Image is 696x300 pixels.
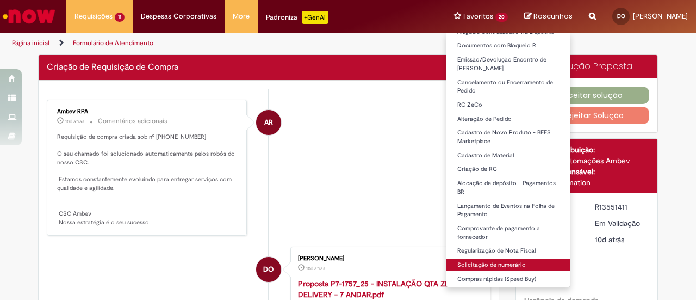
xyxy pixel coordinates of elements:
[446,113,570,125] a: Alteração de Pedido
[595,235,624,244] span: 10d atrás
[141,11,216,22] span: Despesas Corporativas
[524,11,573,22] a: Rascunhos
[516,55,658,78] div: Solução Proposta
[256,110,281,135] div: Ambev RPA
[595,201,645,212] div: R13551411
[47,63,178,72] h2: Criação de Requisição de Compra Histórico de tíquete
[524,144,650,155] div: Grupo de Atribuição:
[595,218,645,229] div: Em Validação
[524,107,650,124] button: Rejeitar Solução
[256,257,281,282] div: Daniela Arcanjo de Oliveira
[115,13,125,22] span: 11
[446,177,570,198] a: Alocação de depósito - Pagamentos BR
[446,127,570,147] a: Cadastro de Novo Produto - BEES Marketplace
[446,99,570,111] a: RC ZeCo
[306,265,325,272] time: 19/09/2025 15:35:21
[57,108,238,115] div: Ambev RPA
[298,255,479,262] div: [PERSON_NAME]
[595,235,624,244] time: 19/09/2025 15:50:59
[1,5,57,27] img: ServiceNow
[8,33,456,53] ul: Trilhas de página
[298,279,449,299] a: Proposta P7-1757_25 - INSTALAÇÃO QTA ZE DELIVERY - 7 ANDAR.pdf
[446,40,570,52] a: Documentos com Bloqueio R
[446,245,570,257] a: Regularização de Nota Fiscal
[264,109,273,136] span: AR
[524,166,650,177] div: Analista responsável:
[57,133,238,227] p: Requisição de compra criada sob nº [PHONE_NUMBER] O seu chamado foi solucionado automaticamente p...
[65,118,84,125] time: 19/09/2025 15:51:19
[463,11,493,22] span: Favoritos
[446,273,570,285] a: Compras rápidas (Speed Buy)
[74,11,113,22] span: Requisições
[495,13,508,22] span: 20
[446,200,570,221] a: Lançamento de Eventos na Folha de Pagamento
[446,259,570,271] a: Solicitação de numerário
[524,155,650,166] div: PEOPLE - Automações Ambev
[266,11,328,24] div: Padroniza
[65,118,84,125] span: 10d atrás
[446,77,570,97] a: Cancelamento ou Encerramento de Pedido
[446,150,570,162] a: Cadastro de Material
[533,11,573,21] span: Rascunhos
[98,117,167,126] small: Comentários adicionais
[524,87,650,104] button: Aceitar solução
[617,13,625,20] span: DO
[302,11,328,24] p: +GenAi
[595,234,645,245] div: 19/09/2025 15:50:59
[446,33,570,287] ul: Favoritos
[263,256,274,283] span: DO
[233,11,250,22] span: More
[633,11,688,21] span: [PERSON_NAME]
[446,163,570,175] a: Criação de RC
[306,265,325,272] span: 10d atrás
[524,177,650,188] div: Ambev Automation
[12,39,49,47] a: Página inicial
[446,223,570,243] a: Comprovante de pagamento a fornecedor
[446,54,570,74] a: Emissão/Devolução Encontro de [PERSON_NAME]
[73,39,153,47] a: Formulário de Atendimento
